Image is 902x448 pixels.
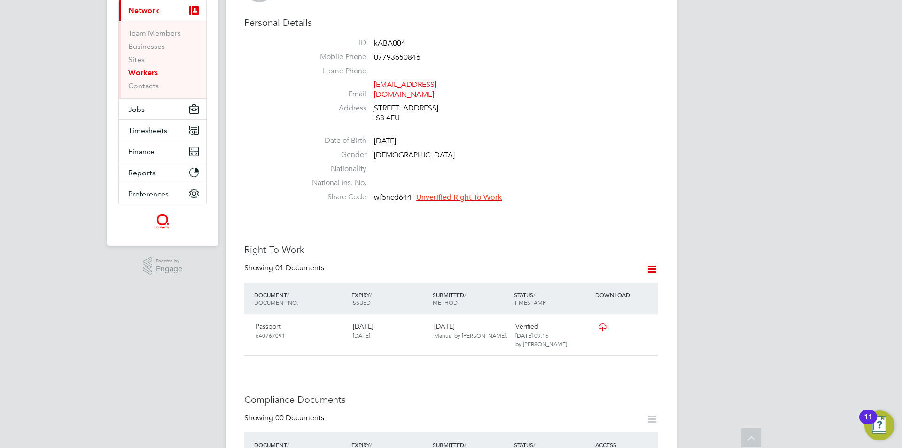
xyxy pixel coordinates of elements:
[275,413,324,423] span: 00 Documents
[128,42,165,51] a: Businesses
[128,55,145,64] a: Sites
[370,291,372,299] span: /
[593,286,658,303] div: DOWNLOAD
[119,99,206,119] button: Jobs
[514,299,546,306] span: TIMESTAMP
[128,168,156,177] span: Reports
[244,263,326,273] div: Showing
[349,318,430,343] div: [DATE]
[128,105,145,114] span: Jobs
[119,141,206,162] button: Finance
[349,286,430,311] div: EXPIRY
[430,318,512,343] div: [DATE]
[434,331,507,339] span: Manual by [PERSON_NAME].
[301,103,366,113] label: Address
[515,331,549,339] span: [DATE] 09:15
[374,150,455,160] span: [DEMOGRAPHIC_DATA]
[252,318,349,343] div: Passport
[301,89,366,99] label: Email
[353,331,370,339] span: [DATE]
[430,286,512,311] div: SUBMITTED
[156,257,182,265] span: Powered by
[256,331,285,339] span: 640767091
[128,81,159,90] a: Contacts
[287,291,289,299] span: /
[244,413,326,423] div: Showing
[254,299,298,306] span: DOCUMENT NO.
[864,410,894,440] button: Open Resource Center, 11 new notifications
[374,39,405,48] span: kABA004
[515,340,568,347] span: by [PERSON_NAME].
[374,80,436,99] a: [EMAIL_ADDRESS][DOMAIN_NAME]
[374,53,420,62] span: 07793650846
[119,21,206,98] div: Network
[372,103,461,123] div: [STREET_ADDRESS] LS8 4EU
[433,299,458,306] span: METHOD
[119,183,206,204] button: Preferences
[864,417,872,429] div: 11
[533,291,535,299] span: /
[156,265,182,273] span: Engage
[374,137,396,146] span: [DATE]
[464,291,466,299] span: /
[301,164,366,174] label: Nationality
[244,393,658,406] h3: Compliance Documents
[128,6,159,15] span: Network
[156,214,169,229] img: quantacontracts-logo-retina.png
[301,52,366,62] label: Mobile Phone
[128,68,158,77] a: Workers
[128,126,167,135] span: Timesheets
[301,66,366,76] label: Home Phone
[275,263,324,273] span: 01 Documents
[301,150,366,160] label: Gender
[301,192,366,202] label: Share Code
[416,193,502,202] span: Unverified Right To Work
[119,120,206,141] button: Timesheets
[515,322,538,330] span: Verified
[351,299,371,306] span: ISSUED
[143,257,183,275] a: Powered byEngage
[128,29,181,38] a: Team Members
[119,162,206,183] button: Reports
[301,136,366,146] label: Date of Birth
[244,244,658,256] h3: Right To Work
[128,189,169,198] span: Preferences
[301,38,366,48] label: ID
[252,286,349,311] div: DOCUMENT
[301,178,366,188] label: National Ins. No.
[374,193,412,202] span: wf5ncd644
[512,286,593,311] div: STATUS
[128,147,155,156] span: Finance
[244,16,658,29] h3: Personal Details
[118,214,207,229] a: Go to home page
